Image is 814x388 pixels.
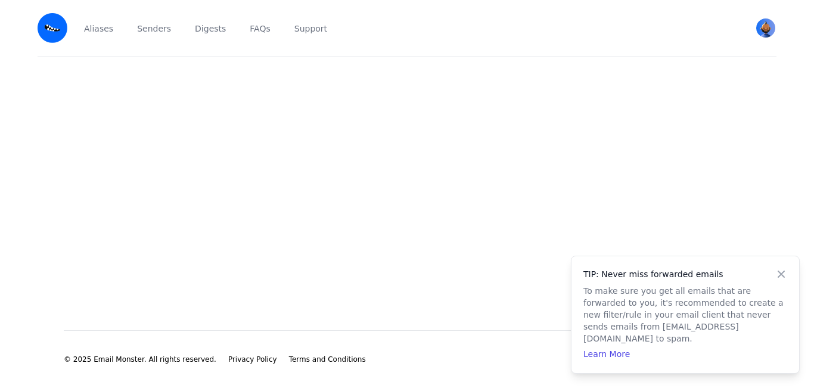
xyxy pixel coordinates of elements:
li: © 2025 Email Monster. All rights reserved. [64,355,216,364]
img: shawnn's Avatar [756,18,775,38]
span: Terms and Conditions [289,355,366,364]
img: Email Monster [38,13,67,43]
h4: TIP: Never miss forwarded emails [583,268,787,280]
p: To make sure you get all emails that are forwarded to you, it's recommended to create a new filte... [583,285,787,344]
span: Privacy Policy [228,355,277,364]
a: Learn More [583,349,630,359]
a: Terms and Conditions [289,355,366,364]
button: User menu [755,17,776,39]
a: Privacy Policy [228,355,277,364]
